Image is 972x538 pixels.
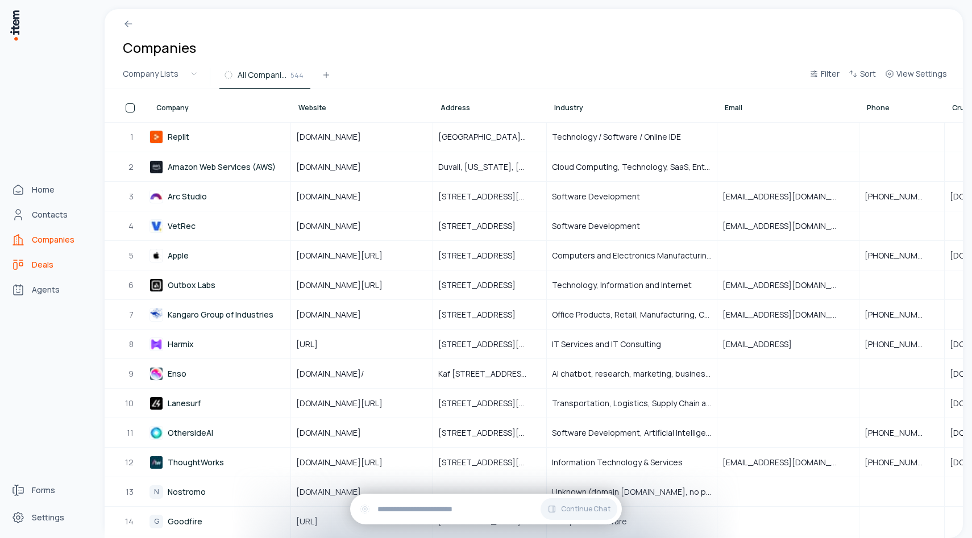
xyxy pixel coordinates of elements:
span: [DOMAIN_NAME][URL] [296,280,396,291]
span: [STREET_ADDRESS][PERSON_NAME][US_STATE] [438,457,541,468]
img: Arc Studio [149,190,163,203]
span: Home [32,184,55,195]
span: 13 [126,486,135,498]
span: Office Products, Retail, Manufacturing, Consumer Services, Stationery Tools, Precision Engineering [552,309,712,320]
span: [DOMAIN_NAME] [296,161,375,173]
span: 5 [129,250,135,261]
span: [EMAIL_ADDRESS] [722,339,805,350]
span: [DOMAIN_NAME]/ [296,368,377,379]
button: Filter [805,67,844,87]
img: Item Brain Logo [9,9,20,41]
a: GGoodfire [149,507,290,535]
span: [STREET_ADDRESS] [438,280,529,291]
span: [PHONE_NUMBER] [865,457,939,468]
th: Address [433,89,547,122]
span: 2 [128,161,135,173]
span: Settings [32,512,64,523]
span: 1 [130,131,135,143]
span: [PHONE_NUMBER] [865,309,939,320]
span: Software Development [552,191,640,202]
span: [PHONE_NUMBER] [865,191,939,202]
span: All Companies [238,69,288,81]
a: Settings [7,506,93,529]
span: 7 [129,309,135,320]
a: deals [7,253,93,276]
a: Arc Studio [149,182,290,210]
a: Outbox Labs [149,271,290,299]
img: Harmix [149,337,163,351]
a: Agents [7,278,93,301]
span: Cloud Computing, Technology, SaaS, Enterprise Software [552,161,712,173]
button: Continue Chat [541,498,617,520]
span: Deals [32,259,53,270]
span: IT Services and IT Consulting [552,339,661,350]
img: Lanesurf [149,397,163,410]
span: Address [441,103,470,112]
span: Information Technology & Services [552,457,683,468]
th: Phone [859,89,945,122]
span: Companies [32,234,74,245]
span: [PHONE_NUMBER] [865,339,939,350]
span: [EMAIL_ADDRESS][DOMAIN_NAME] [722,457,854,468]
span: Email [725,103,742,112]
span: [DOMAIN_NAME] [296,486,375,498]
button: Sort [844,67,880,87]
span: [DOMAIN_NAME] [296,220,375,232]
span: [DOMAIN_NAME][URL] [296,398,396,409]
span: [STREET_ADDRESS][US_STATE] [438,191,541,202]
a: Forms [7,479,93,502]
span: 14 [125,516,135,527]
span: Continue Chat [561,504,610,514]
img: Kangaro Group of Industries [149,308,163,322]
button: All Companies544 [219,68,310,89]
span: Duvall, [US_STATE], [GEOGRAPHIC_DATA] [438,161,541,173]
th: Website [291,89,433,122]
span: Website [298,103,326,112]
a: VetRec [149,212,290,240]
a: ThoughtWorks [149,448,290,476]
span: 11 [127,427,135,439]
button: View Settings [880,67,952,87]
span: [EMAIL_ADDRESS][DOMAIN_NAME] [722,280,854,291]
th: Industry [547,89,717,122]
span: [URL] [296,339,331,350]
span: 3 [129,191,135,202]
span: 6 [128,280,135,291]
span: Technology / Software / Online IDE [552,131,681,143]
span: [GEOGRAPHIC_DATA], [US_STATE], [GEOGRAPHIC_DATA] [438,131,541,143]
span: [DOMAIN_NAME][URL] [296,457,396,468]
span: View Settings [896,68,947,80]
a: Enso [149,360,290,387]
a: Home [7,178,93,201]
span: Software Development, Artificial Intelligence, AI-powered writing assistant [552,427,712,439]
span: Sort [860,68,876,80]
div: Continue Chat [350,494,622,524]
span: 544 [290,70,304,80]
a: Contacts [7,203,93,226]
span: [STREET_ADDRESS][US_STATE] [438,339,541,350]
a: NNostromo [149,478,290,506]
span: [PHONE_NUMBER] [865,250,939,261]
span: [STREET_ADDRESS][US_STATE] [438,427,541,439]
a: Replit [149,123,290,151]
span: Contacts [32,209,68,220]
span: [EMAIL_ADDRESS][DOMAIN_NAME] [722,309,854,320]
a: Companies [7,228,93,251]
span: 4 [128,220,135,232]
h1: Companies [123,39,196,57]
span: 10 [125,398,135,409]
img: Outbox Labs [149,278,163,292]
a: Apple [149,241,290,269]
span: Company [156,103,189,112]
span: Phone [867,103,890,112]
div: G [149,515,163,528]
a: Harmix [149,330,290,358]
span: AI chatbot, research, marketing, business/productivity software [552,368,712,379]
span: 12 [125,457,135,468]
a: Kangaro Group of Industries [149,301,290,328]
th: Email [717,89,859,122]
span: Transportation, Logistics, Supply Chain and Storage; Business/Productivity Software [552,398,712,409]
img: VetRec [149,219,163,233]
span: Software Development [552,220,640,232]
span: [STREET_ADDRESS][PERSON_NAME] [438,398,541,409]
